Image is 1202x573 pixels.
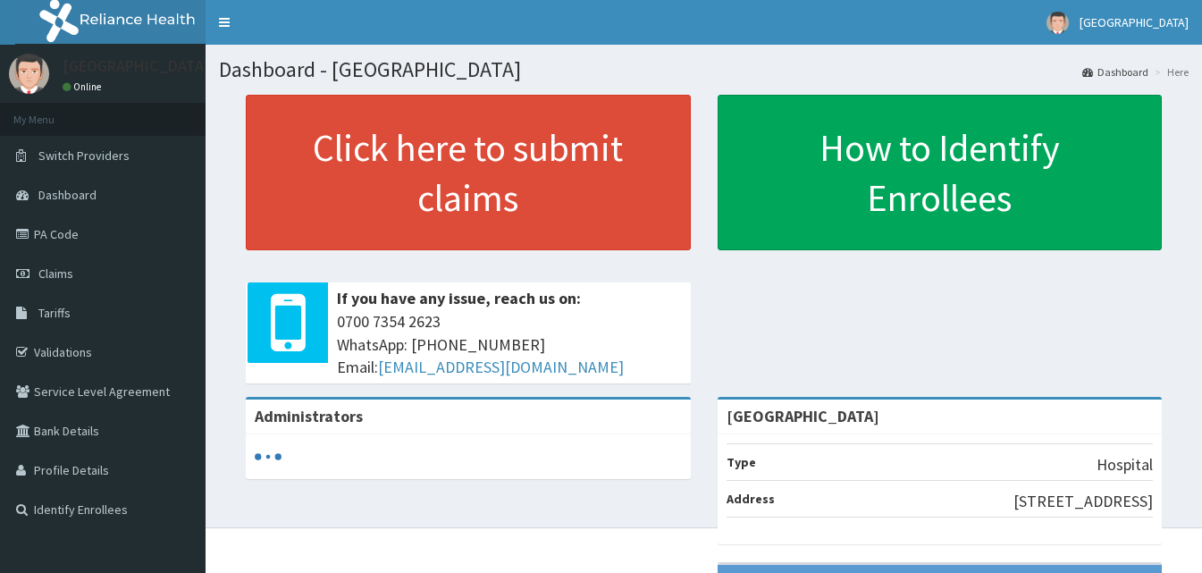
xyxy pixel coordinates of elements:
[38,265,73,282] span: Claims
[38,147,130,164] span: Switch Providers
[727,406,879,426] strong: [GEOGRAPHIC_DATA]
[255,406,363,426] b: Administrators
[1013,490,1153,513] p: [STREET_ADDRESS]
[727,491,775,507] b: Address
[246,95,691,250] a: Click here to submit claims
[1150,64,1189,80] li: Here
[727,454,756,470] b: Type
[255,443,282,470] svg: audio-loading
[219,58,1189,81] h1: Dashboard - [GEOGRAPHIC_DATA]
[63,58,210,74] p: [GEOGRAPHIC_DATA]
[38,187,97,203] span: Dashboard
[337,310,682,379] span: 0700 7354 2623 WhatsApp: [PHONE_NUMBER] Email:
[1082,64,1148,80] a: Dashboard
[337,288,581,308] b: If you have any issue, reach us on:
[1046,12,1069,34] img: User Image
[718,95,1163,250] a: How to Identify Enrollees
[63,80,105,93] a: Online
[1097,453,1153,476] p: Hospital
[9,54,49,94] img: User Image
[38,305,71,321] span: Tariffs
[1080,14,1189,30] span: [GEOGRAPHIC_DATA]
[378,357,624,377] a: [EMAIL_ADDRESS][DOMAIN_NAME]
